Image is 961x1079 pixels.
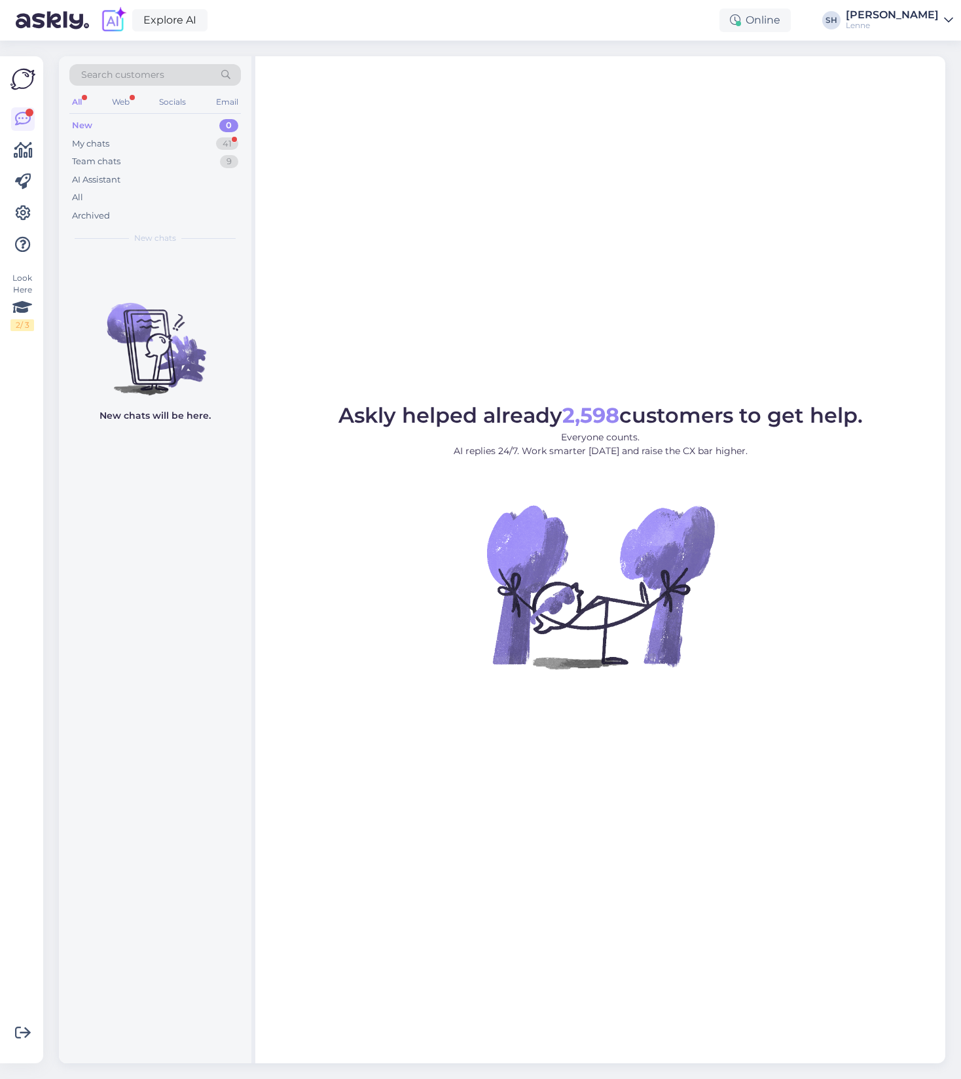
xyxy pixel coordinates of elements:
div: Look Here [10,272,34,331]
div: New [72,119,92,132]
div: Lenne [846,20,939,31]
span: Askly helped already customers to get help. [338,402,863,428]
div: 41 [216,137,238,150]
div: Email [213,94,241,111]
div: Socials [156,94,189,111]
div: 2 / 3 [10,319,34,331]
p: Everyone counts. AI replies 24/7. Work smarter [DATE] and raise the CX bar higher. [338,431,863,458]
a: [PERSON_NAME]Lenne [846,10,953,31]
div: My chats [72,137,109,150]
div: Team chats [72,155,120,168]
div: 9 [220,155,238,168]
p: New chats will be here. [100,409,211,423]
div: [PERSON_NAME] [846,10,939,20]
img: explore-ai [100,7,127,34]
img: No Chat active [482,469,718,704]
div: Online [719,9,791,32]
div: Archived [72,209,110,222]
div: All [69,94,84,111]
span: Search customers [81,68,164,82]
div: SH [822,11,841,29]
div: 0 [219,119,238,132]
img: No chats [59,279,251,397]
div: Web [109,94,132,111]
div: AI Assistant [72,173,120,186]
b: 2,598 [562,402,619,428]
a: Explore AI [132,9,208,31]
div: All [72,191,83,204]
img: Askly Logo [10,67,35,92]
span: New chats [134,232,176,244]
